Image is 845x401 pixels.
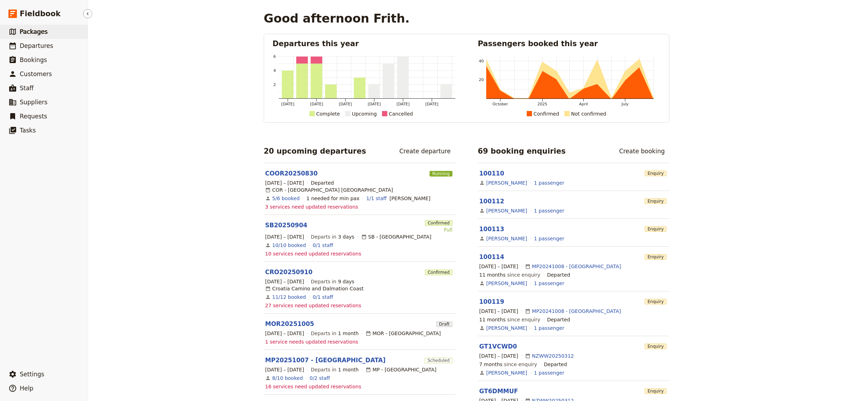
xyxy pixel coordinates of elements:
span: Scheduled [425,358,452,363]
a: MOR20251005 [265,320,314,328]
span: Departs in [311,366,359,373]
a: MP20241008 - [GEOGRAPHIC_DATA] [532,308,621,315]
a: View the passengers for this booking [534,235,564,242]
span: 3 services need updated reservations [265,203,358,210]
span: 1 month [338,367,359,372]
tspan: July [621,102,629,106]
span: 11 months [479,272,506,278]
span: 9 days [338,279,354,284]
tspan: April [579,102,588,106]
span: Enquiry [645,254,666,260]
span: [DATE] – [DATE] [265,366,304,373]
span: Enquiry [645,344,666,349]
span: Help [20,385,33,392]
span: Suppliers [20,99,48,106]
tspan: 20 [479,78,484,82]
div: COR - [GEOGRAPHIC_DATA] [GEOGRAPHIC_DATA] [265,186,393,193]
div: Departed [311,179,334,186]
a: View the passengers for this booking [534,280,564,287]
a: NZWW20250312 [532,352,574,359]
div: Croatia Camino and Dalmation Coast [265,285,364,292]
tspan: 4 [274,68,276,73]
span: Packages [20,28,48,35]
a: View the passengers for this booking [534,207,564,214]
a: 100110 [479,170,504,177]
a: 100114 [479,253,504,260]
a: MP20241008 - [GEOGRAPHIC_DATA] [532,263,621,270]
div: Complete [316,110,340,118]
span: 3 days [338,234,354,240]
span: Departs in [311,330,359,337]
a: GT6DMMUF [479,388,518,395]
a: View the bookings for this departure [272,242,306,249]
span: [DATE] – [DATE] [479,308,518,315]
span: Confirmed [425,220,452,226]
span: Enquiry [645,198,666,204]
span: [DATE] – [DATE] [265,179,304,186]
span: [DATE] – [DATE] [479,352,518,359]
h2: Departures this year [273,38,455,49]
div: SB - [GEOGRAPHIC_DATA] [361,233,432,240]
span: 7 months [479,362,502,367]
div: Full [425,226,452,233]
div: Upcoming [352,110,377,118]
span: since enquiry [479,271,540,278]
a: 100119 [479,298,504,305]
a: 100112 [479,198,504,205]
a: [PERSON_NAME] [486,179,527,186]
a: Create booking [614,145,669,157]
a: 0/1 staff [313,242,333,249]
h1: Good afternoon Frith. [264,11,409,25]
span: Settings [20,371,44,378]
div: Confirmed [533,110,559,118]
a: SB20250904 [265,221,307,229]
a: View the bookings for this departure [272,294,306,301]
div: 1 needed for min pax [306,195,359,202]
span: Departs in [311,233,354,240]
span: 10 services need updated reservations [265,250,361,257]
span: Customers [20,70,52,78]
a: [PERSON_NAME] [486,325,527,332]
tspan: 6 [274,54,276,59]
span: Bookings [20,56,47,63]
tspan: [DATE] [310,102,323,106]
a: [PERSON_NAME] [486,369,527,376]
div: MOR - [GEOGRAPHIC_DATA] [365,330,441,337]
tspan: [DATE] [339,102,352,106]
span: [DATE] – [DATE] [265,330,304,337]
a: View the bookings for this departure [272,195,300,202]
a: [PERSON_NAME] [486,280,527,287]
tspan: [DATE] [425,102,438,106]
a: [PERSON_NAME] [486,235,527,242]
span: 16 services need updated reservations [265,383,361,390]
a: GT1VCWD0 [479,343,517,350]
div: Not confirmed [571,110,606,118]
div: Departed [547,316,570,323]
div: Departed [547,271,570,278]
span: Enquiry [645,226,666,232]
div: Cancelled [389,110,413,118]
span: Fieldbook [20,8,61,19]
span: Enquiry [645,299,666,304]
a: 100113 [479,226,504,233]
h2: 69 booking enquiries [478,146,566,156]
span: Lisa Marshall [389,195,430,202]
h2: Passengers booked this year [478,38,661,49]
span: 11 months [479,317,506,322]
span: Departures [20,42,53,49]
span: Departs in [311,278,354,285]
tspan: [DATE] [396,102,409,106]
a: 1/1 staff [366,195,387,202]
span: since enquiry [479,361,537,368]
tspan: [DATE] [281,102,294,106]
span: 1 month [338,331,359,336]
a: [PERSON_NAME] [486,207,527,214]
span: Tasks [20,127,36,134]
span: Enquiry [645,388,666,394]
div: Departed [544,361,567,368]
tspan: [DATE] [368,102,381,106]
div: MP - [GEOGRAPHIC_DATA] [365,366,437,373]
span: Running [430,171,452,177]
span: Draft [436,321,452,327]
span: Enquiry [645,171,666,176]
